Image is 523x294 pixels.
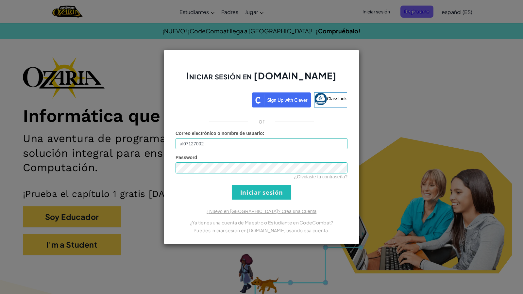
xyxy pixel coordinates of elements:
[173,92,252,106] iframe: Botón Iniciar sesión con Google
[314,93,327,105] img: classlink-logo-small.png
[327,96,347,101] span: ClassLink
[294,174,347,179] a: ¿Olvidaste tu contraseña?
[176,219,347,226] p: ¿Ya tienes una cuenta de Maestro o Estudiante en CodeCombat?
[176,130,264,137] label: :
[176,226,347,234] p: Puedes iniciar sesión en [DOMAIN_NAME] usando esa cuenta.
[232,185,291,200] input: Iniciar sesión
[207,209,316,214] a: ¿Nuevo en [GEOGRAPHIC_DATA]? Crea una Cuenta
[252,92,311,107] img: clever_sso_button@2x.png
[176,70,347,89] h2: Iniciar sesión en [DOMAIN_NAME]
[176,131,263,136] span: Correo electrónico o nombre de usuario
[176,155,197,160] span: Password
[259,117,265,125] p: or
